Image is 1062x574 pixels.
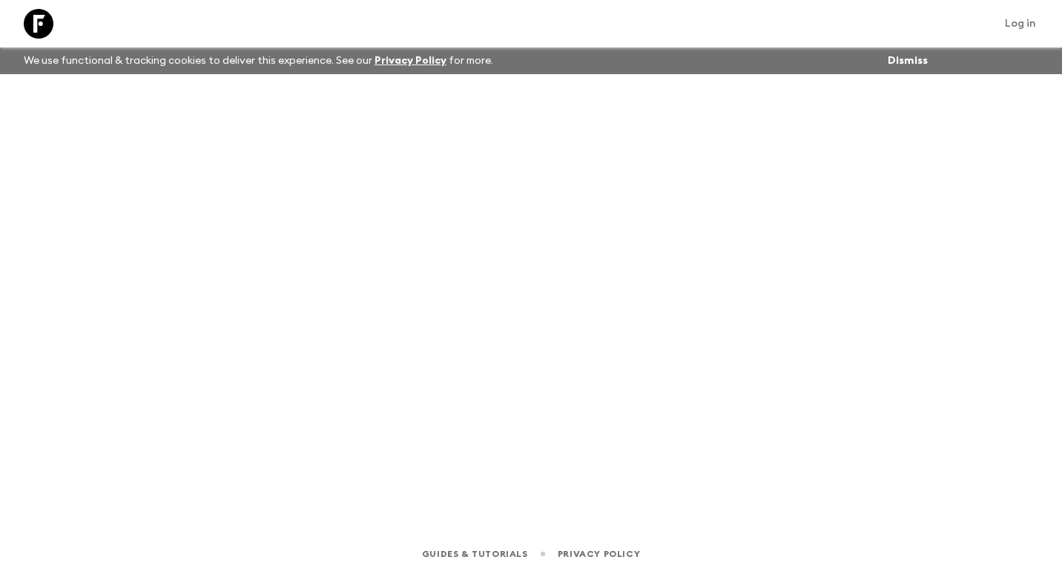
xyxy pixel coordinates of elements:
a: Privacy Policy [558,546,640,562]
a: Privacy Policy [375,56,446,66]
a: Log in [997,13,1044,34]
button: Dismiss [884,50,931,71]
a: Guides & Tutorials [422,546,528,562]
p: We use functional & tracking cookies to deliver this experience. See our for more. [18,47,499,74]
